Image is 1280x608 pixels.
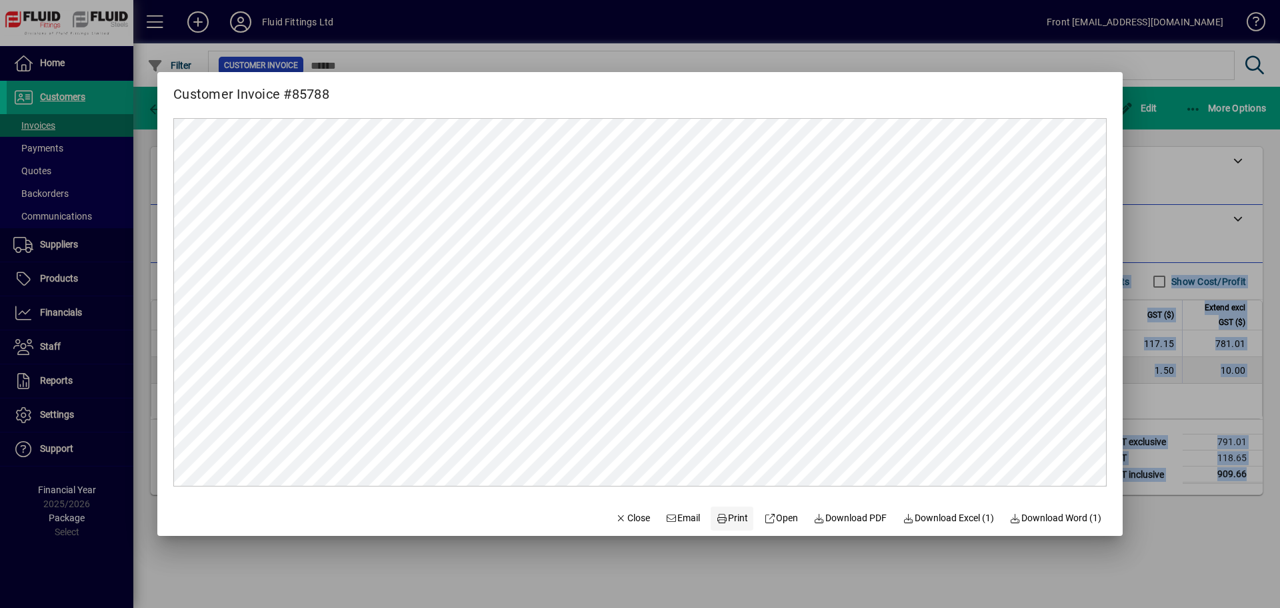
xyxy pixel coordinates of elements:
[711,507,753,531] button: Print
[1005,507,1107,531] button: Download Word (1)
[666,511,701,525] span: Email
[814,511,887,525] span: Download PDF
[809,507,893,531] a: Download PDF
[716,511,748,525] span: Print
[610,507,655,531] button: Close
[1010,511,1102,525] span: Download Word (1)
[903,511,994,525] span: Download Excel (1)
[615,511,650,525] span: Close
[759,507,803,531] a: Open
[157,72,345,105] h2: Customer Invoice #85788
[897,507,999,531] button: Download Excel (1)
[661,507,706,531] button: Email
[764,511,798,525] span: Open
